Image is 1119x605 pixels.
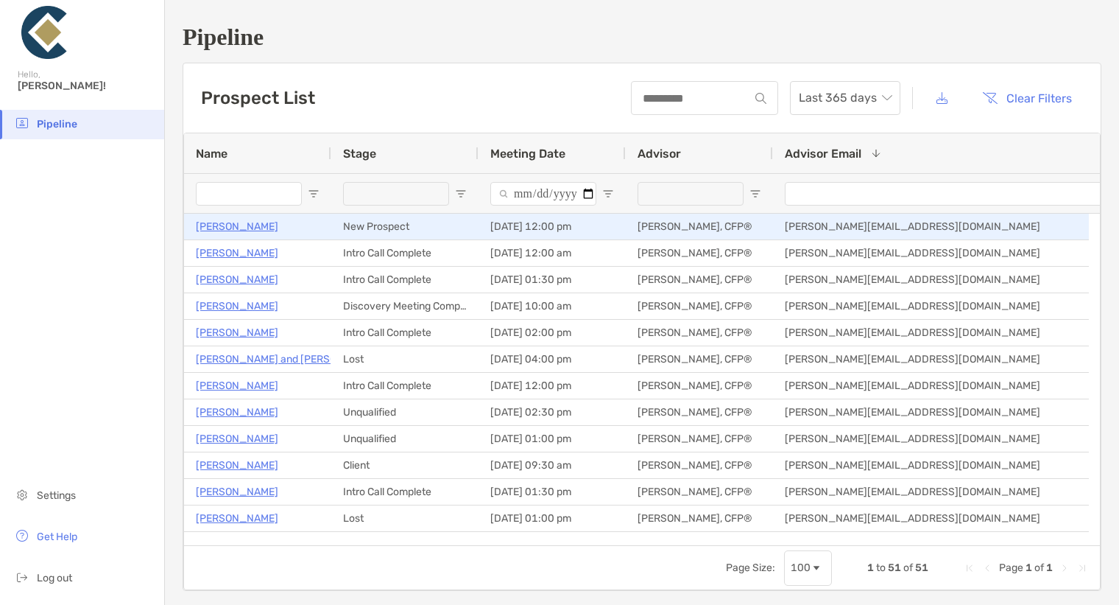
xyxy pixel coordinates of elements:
span: Advisor Email [785,147,861,161]
div: [DATE] 01:30 pm [479,267,626,293]
div: [PERSON_NAME], CFP® [626,293,773,319]
span: 51 [888,562,901,574]
span: Pipeline [37,118,77,130]
a: [PERSON_NAME] and [PERSON_NAME] [196,350,383,368]
div: [DATE] 04:00 pm [479,346,626,372]
span: Stage [343,147,376,161]
div: Intro Call Complete [331,479,479,505]
div: [PERSON_NAME], CFP® [626,214,773,239]
div: Discovery Meeting Complete [331,293,479,319]
div: Unqualified [331,426,479,452]
button: Open Filter Menu [602,188,614,200]
button: Open Filter Menu [308,188,320,200]
div: [PERSON_NAME], CFP® [626,346,773,372]
div: [PERSON_NAME], CFP® [626,479,773,505]
p: [PERSON_NAME] [196,217,278,236]
div: [PERSON_NAME], CFP® [626,373,773,399]
div: Intro Call Complete [331,240,479,266]
div: [PERSON_NAME], CFP® [626,532,773,558]
a: [PERSON_NAME] [196,270,278,289]
button: Open Filter Menu [749,188,761,200]
input: Advisor Email Filter Input [785,182,1112,206]
div: First Page [964,562,975,574]
a: [PERSON_NAME] [196,377,278,395]
button: Clear Filters [971,82,1083,114]
div: [PERSON_NAME], CFP® [626,399,773,425]
span: [PERSON_NAME]! [18,80,155,92]
a: [PERSON_NAME] [196,509,278,528]
span: to [876,562,886,574]
input: Meeting Date Filter Input [490,182,596,206]
span: Advisor [638,147,681,161]
div: [DATE] 12:00 am [479,240,626,266]
div: [DATE] 01:30 pm [479,479,626,505]
img: input icon [755,93,766,104]
div: Unqualified [331,399,479,425]
h1: Pipeline [183,24,1101,51]
div: [PERSON_NAME], CFP® [626,426,773,452]
div: [DATE] 12:00 pm [479,373,626,399]
div: [DATE] 01:00 pm [479,506,626,531]
a: [PERSON_NAME] [196,244,278,262]
img: pipeline icon [13,114,31,132]
span: 51 [915,562,928,574]
span: of [1034,562,1044,574]
div: [DATE] 12:00 pm [479,532,626,558]
div: [PERSON_NAME], CFP® [626,506,773,531]
button: Open Filter Menu [455,188,467,200]
a: [PERSON_NAME] [196,297,278,315]
a: [PERSON_NAME] [196,403,278,422]
div: [DATE] 02:30 pm [479,399,626,425]
input: Name Filter Input [196,182,302,206]
div: New Prospect [331,214,479,239]
div: Next Page [1059,562,1070,574]
div: Intro Call Complete [331,267,479,293]
div: Page Size [784,550,832,586]
span: Name [196,147,227,161]
span: 1 [1026,562,1032,574]
div: 100 [791,562,811,574]
img: get-help icon [13,527,31,545]
div: [DATE] 02:00 pm [479,320,626,346]
span: Settings [37,489,76,502]
div: [PERSON_NAME], CFP® [626,320,773,346]
a: [PERSON_NAME] [196,430,278,448]
span: Last 365 days [799,82,892,114]
span: Meeting Date [490,147,565,161]
div: [PERSON_NAME], CFP® [626,240,773,266]
span: Get Help [37,531,77,543]
div: Client [331,452,479,478]
div: Lost [331,532,479,558]
div: [PERSON_NAME], CFP® [626,267,773,293]
h3: Prospect List [201,88,315,108]
div: Last Page [1076,562,1088,574]
span: of [903,562,913,574]
span: Log out [37,572,72,584]
img: Zoe Logo [18,6,71,59]
img: settings icon [13,486,31,503]
a: [PERSON_NAME] [196,483,278,501]
img: logout icon [13,568,31,586]
span: 1 [867,562,874,574]
div: [DATE] 12:00 pm [479,214,626,239]
a: [PERSON_NAME] [196,456,278,475]
div: Page Size: [726,562,775,574]
div: Previous Page [981,562,993,574]
a: [PERSON_NAME] [196,324,278,342]
div: [DATE] 09:30 am [479,452,626,478]
div: [DATE] 01:00 pm [479,426,626,452]
span: Page [999,562,1023,574]
div: Intro Call Complete [331,320,479,346]
div: Intro Call Complete [331,373,479,399]
div: [DATE] 10:00 am [479,293,626,319]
